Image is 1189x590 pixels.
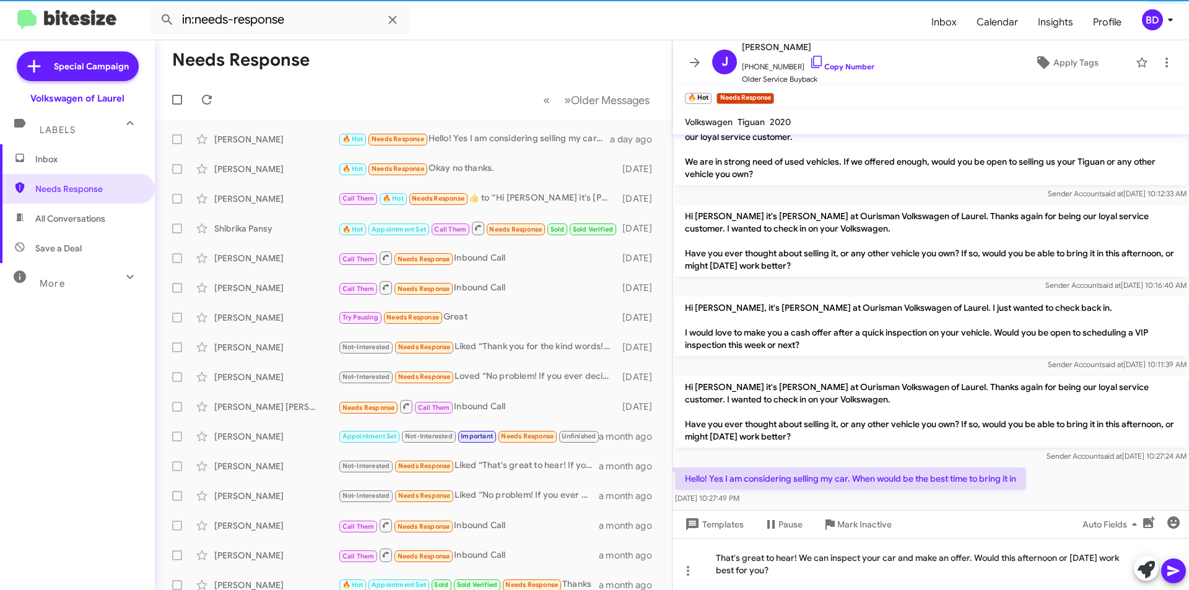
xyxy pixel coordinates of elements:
div: Inbound Call [338,399,616,414]
small: Needs Response [716,93,773,104]
button: Next [557,87,657,113]
span: 🔥 Hot [342,165,364,173]
button: Mark Inactive [812,513,902,536]
span: [DATE] 10:27:49 PM [675,493,739,503]
span: Needs Response [501,432,554,440]
span: Mark Inactive [837,513,892,536]
div: Liked “No problem! If you ever change your mind or want to explore options with us, just let me k... [338,488,599,503]
div: [PERSON_NAME] [214,252,338,264]
span: Not-Interested [342,492,390,500]
div: Shibrika Pansy [214,222,338,235]
button: Auto Fields [1073,513,1152,536]
span: Needs Response [35,183,141,195]
span: Appointment Set [372,581,426,589]
span: Inbox [35,153,141,165]
div: a day ago [610,133,662,145]
div: [PERSON_NAME] [214,519,338,532]
div: [DATE] [616,311,662,324]
span: Needs Response [372,135,424,143]
span: Call Them [342,523,375,531]
span: Needs Response [412,194,464,202]
input: Search [150,5,410,35]
span: Apply Tags [1053,51,1099,74]
span: Needs Response [505,581,558,589]
span: More [40,278,65,289]
div: [DATE] [616,222,662,235]
span: 🔥 Hot [342,225,364,233]
small: 🔥 Hot [685,93,712,104]
span: Call Them [342,285,375,293]
span: 🔥 Hot [342,135,364,143]
span: Needs Response [489,225,542,233]
span: Needs Response [398,343,451,351]
div: [PERSON_NAME] [PERSON_NAME] [214,401,338,413]
div: [PERSON_NAME] [214,282,338,294]
div: [DATE] [616,282,662,294]
span: Sender Account [DATE] 10:11:39 AM [1048,360,1187,369]
button: Apply Tags [1003,51,1130,74]
p: Hi [PERSON_NAME] it's [PERSON_NAME] at Ourisman Volkswagen of Laurel. Thanks again for being our ... [675,376,1187,448]
span: Profile [1083,4,1131,40]
span: J [721,52,728,72]
h1: Needs Response [172,50,310,70]
nav: Page navigation example [536,87,657,113]
div: [PERSON_NAME] [214,341,338,354]
span: Special Campaign [54,60,129,72]
div: [PERSON_NAME] [214,193,338,205]
div: Okay no thanks. [338,162,616,176]
span: Not-Interested [342,462,390,470]
div: That's great to hear! We can inspect your car and make an offer. Would this afternoon or [DATE] w... [673,538,1189,590]
span: Needs Response [398,492,451,500]
div: [PERSON_NAME] [214,133,338,145]
span: Sold Verified [457,581,498,589]
span: Needs Response [342,404,395,412]
span: Needs Response [398,285,450,293]
div: a month ago [599,549,662,562]
span: said at [1099,280,1121,290]
div: [DATE] [616,193,662,205]
div: Inbound Call [338,280,616,295]
div: a month ago [599,490,662,502]
p: Hello! Yes I am considering selling my car. When would be the best time to bring it in [675,467,1026,490]
span: Call Them [434,225,466,233]
span: Needs Response [386,313,439,321]
span: said at [1102,360,1123,369]
div: Loved “No problem! If you ever decide to sell your vehicle in the future, feel free to reach out.... [338,370,616,384]
a: Special Campaign [17,51,139,81]
button: Pause [754,513,812,536]
span: Not-Interested [342,343,390,351]
div: Liked “Thank you for the kind words! If you ever reconsider or have questions about selling your ... [338,340,616,354]
p: Hi [PERSON_NAME] this is [PERSON_NAME], General Sales Manager at Ourisman Volkswagen of Laurel. T... [675,113,1187,185]
span: Templates [682,513,744,536]
span: Older Messages [571,93,650,107]
span: Volkswagen [685,116,733,128]
a: Insights [1028,4,1083,40]
div: [DATE] [616,252,662,264]
span: Sender Account [DATE] 10:27:24 AM [1047,451,1187,461]
div: Inbound Call [338,250,616,266]
span: Sender Account [DATE] 10:16:40 AM [1045,280,1187,290]
div: [PERSON_NAME] [214,371,338,383]
span: » [564,92,571,108]
span: Call Them [418,404,450,412]
div: Great [338,310,616,324]
span: Sold [551,225,565,233]
span: Call Them [342,552,375,560]
span: Call Them [342,255,375,263]
span: [PHONE_NUMBER] [742,54,874,73]
div: Sold! ;) [338,429,599,443]
div: Hello! Yes I am considering selling my car. When would be the best time to bring it in [338,132,610,146]
a: Copy Number [809,62,874,71]
span: Appointment Set [372,225,426,233]
span: Sold Verified [573,225,614,233]
div: Liked “That's great to hear! If you ever consider selling your Highlander or any other vehicle in... [338,459,599,473]
button: Templates [673,513,754,536]
span: Older Service Buyback [742,73,874,85]
div: BD [1142,9,1163,30]
div: ​👍​ to “ Hi [PERSON_NAME] it's [PERSON_NAME] at Ourisman Volkswagen of Laurel. You're invited to ... [338,191,616,206]
span: 🔥 Hot [383,194,404,202]
span: [PERSON_NAME] [742,40,874,54]
div: [DATE] [616,341,662,354]
span: Needs Response [398,523,450,531]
